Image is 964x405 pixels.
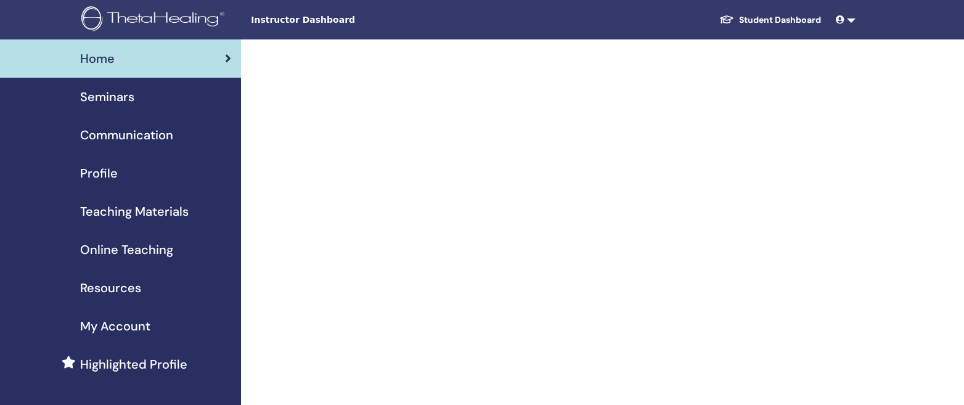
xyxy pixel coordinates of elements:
[80,88,134,106] span: Seminars
[81,6,229,34] img: logo.png
[719,14,734,25] img: graduation-cap-white.svg
[80,49,115,68] span: Home
[251,14,436,27] span: Instructor Dashboard
[80,317,150,335] span: My Account
[80,164,118,182] span: Profile
[80,126,173,144] span: Communication
[80,202,189,221] span: Teaching Materials
[709,9,831,31] a: Student Dashboard
[80,355,187,374] span: Highlighted Profile
[80,240,173,259] span: Online Teaching
[80,279,141,297] span: Resources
